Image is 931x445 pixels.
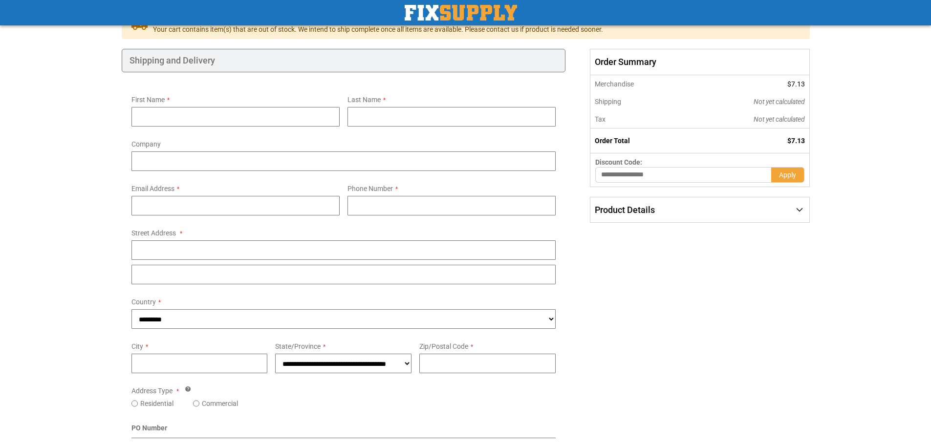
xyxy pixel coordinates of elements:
th: Merchandise [590,75,688,93]
img: Fix Industrial Supply [405,5,517,21]
span: Product Details [595,205,655,215]
label: Commercial [202,399,238,408]
a: store logo [405,5,517,21]
span: Order Summary [590,49,809,75]
span: Shipping [595,98,621,106]
th: Tax [590,110,688,128]
span: Not yet calculated [754,115,805,123]
span: Email Address [131,185,174,192]
span: First Name [131,96,165,104]
span: Zip/Postal Code [419,342,468,350]
span: Phone Number [347,185,393,192]
span: Address Type [131,387,173,395]
span: Not yet calculated [754,98,805,106]
div: Shipping and Delivery [122,49,566,72]
span: Country [131,298,156,306]
span: Company [131,140,161,148]
label: Residential [140,399,173,408]
span: State/Province [275,342,321,350]
span: Apply [779,171,796,179]
span: $7.13 [787,137,805,145]
span: $7.13 [787,80,805,88]
span: Street Address [131,229,176,237]
span: Your cart contains item(s) that are out of stock. We intend to ship complete once all items are a... [153,24,603,34]
strong: Order Total [595,137,630,145]
button: Apply [771,167,804,183]
span: City [131,342,143,350]
span: Discount Code: [595,158,642,166]
div: PO Number [131,423,556,438]
span: Last Name [347,96,381,104]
